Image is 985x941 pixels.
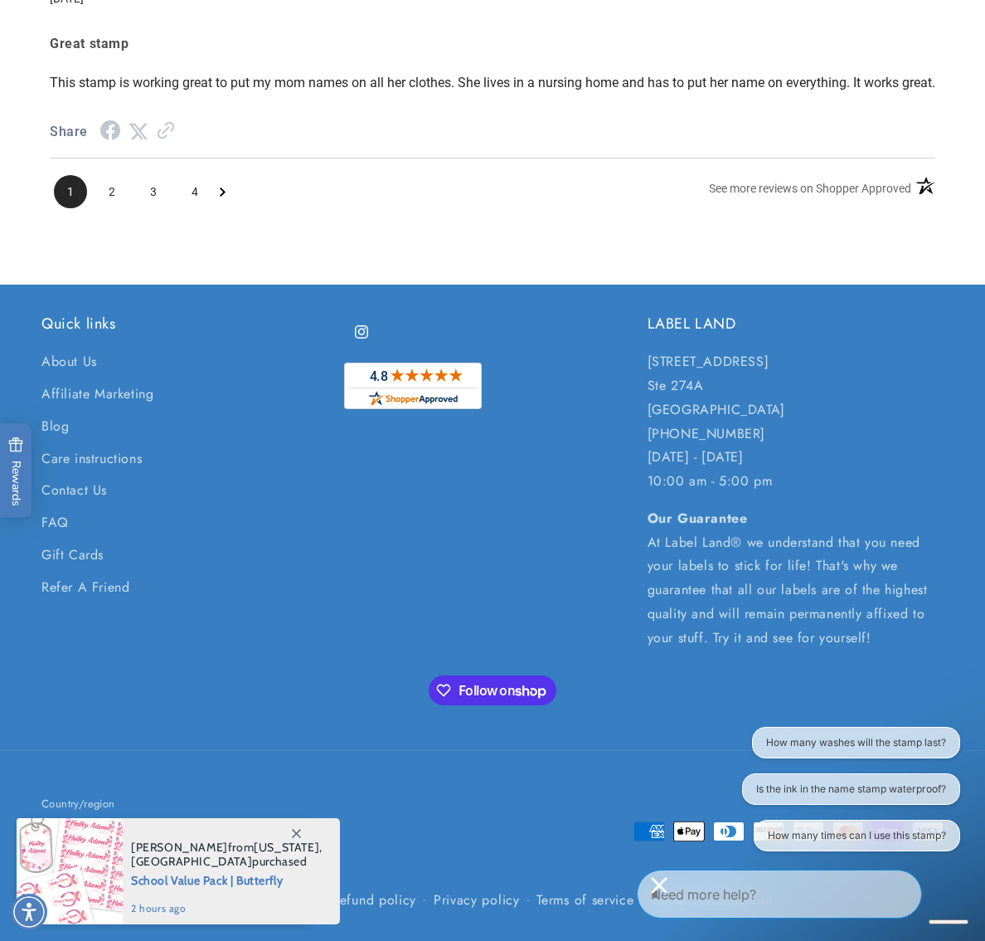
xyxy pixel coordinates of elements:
[131,840,228,855] span: [PERSON_NAME]
[41,350,97,378] a: About Us
[95,175,129,208] li: Page 2
[178,175,211,208] li: Page 4
[157,124,175,139] a: Link to review on the Shopper Approved Certificate. Opens in a new tab
[11,894,47,930] div: Accessibility Menu
[129,124,148,139] a: Twitter Share - open in a new tab
[131,854,252,869] span: [GEOGRAPHIC_DATA]
[100,124,120,140] a: Facebook Share - open in a new tab
[8,437,24,506] span: Rewards
[131,901,323,916] span: 2 hours ago
[720,727,968,866] iframe: Gorgias live chat conversation starters
[178,175,211,208] span: 4
[41,378,153,411] a: Affiliate Marketing
[41,475,107,507] a: Contact Us
[648,509,748,528] strong: Our Guarantee
[131,841,323,869] span: from , purchased
[709,182,911,195] span: See more reviews on Shopper Approved
[131,869,323,890] span: School Value Pack | Butterfly
[41,507,69,539] a: FAQ
[50,32,935,56] span: Great stamp
[95,175,129,208] span: 2
[41,572,129,604] a: Refer A Friend
[434,889,520,911] a: Privacy policy
[54,175,87,208] li: Page 1
[54,175,87,208] span: 1
[648,507,944,651] p: At Label Land® we understand that you need your labels to stick for life! That's why we guarantee...
[41,539,104,572] a: Gift Cards
[137,175,170,208] span: 3
[536,889,633,911] a: Terms of service
[637,863,968,924] iframe: Gorgias Floating Chat
[50,120,88,144] span: Share
[709,175,911,207] a: See more reviews on Shopper Approved: Opens in a new tab
[41,411,69,443] a: Blog
[220,175,226,208] span: Next Page
[41,796,245,812] h2: Country/region
[648,350,944,494] p: [STREET_ADDRESS] Ste 274A [GEOGRAPHIC_DATA] [PHONE_NUMBER] [DATE] - [DATE] 10:00 am - 5:00 pm
[648,314,944,334] h2: LABEL LAND
[41,314,337,334] h2: Quick links
[344,363,482,417] a: shopperapproved.com
[137,175,170,208] li: Page 3
[332,889,416,911] a: Refund policy
[41,443,142,475] a: Care instructions
[254,840,319,855] span: [US_STATE]
[50,74,935,91] p: This stamp is working great to put my mom names on all her clothes. She lives in a nursing home a...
